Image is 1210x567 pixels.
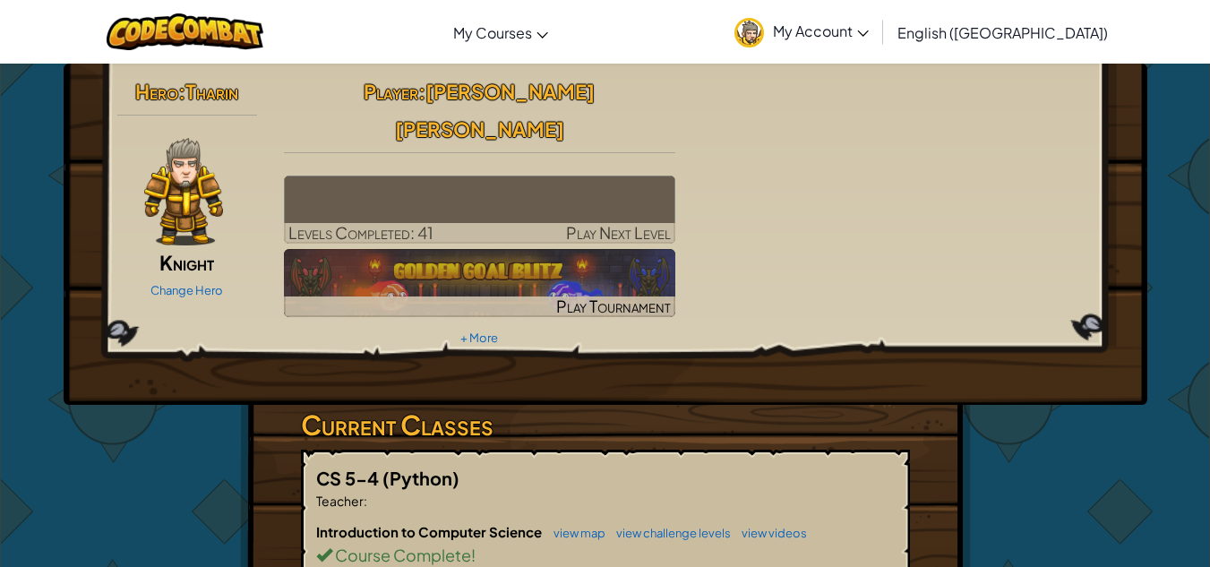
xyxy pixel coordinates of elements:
[460,331,498,345] a: + More
[395,79,596,142] span: [PERSON_NAME] [PERSON_NAME]
[453,23,532,42] span: My Courses
[316,493,364,509] span: Teacher
[733,526,807,540] a: view videos
[382,467,459,489] span: (Python)
[150,283,223,297] a: Change Hero
[332,545,471,565] span: Course Complete
[364,493,367,509] span: :
[316,523,545,540] span: Introduction to Computer Science
[607,526,731,540] a: view challenge levels
[734,18,764,47] img: avatar
[566,222,671,243] span: Play Next Level
[471,545,476,565] span: !
[725,4,878,60] a: My Account
[556,296,671,316] span: Play Tournament
[364,79,418,104] span: Player
[284,249,675,317] a: Play Tournament
[773,21,869,40] span: My Account
[185,79,238,104] span: Tharin
[159,250,214,275] span: Knight
[107,13,263,50] img: CodeCombat logo
[284,176,675,244] a: Play Next Level
[888,8,1117,56] a: English ([GEOGRAPHIC_DATA])
[545,526,605,540] a: view map
[418,79,425,104] span: :
[316,467,382,489] span: CS 5-4
[178,79,185,104] span: :
[135,79,178,104] span: Hero
[284,249,675,317] img: Golden Goal
[444,8,557,56] a: My Courses
[897,23,1108,42] span: English ([GEOGRAPHIC_DATA])
[144,138,223,245] img: knight-pose.png
[288,222,433,243] span: Levels Completed: 41
[301,405,910,445] h3: Current Classes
